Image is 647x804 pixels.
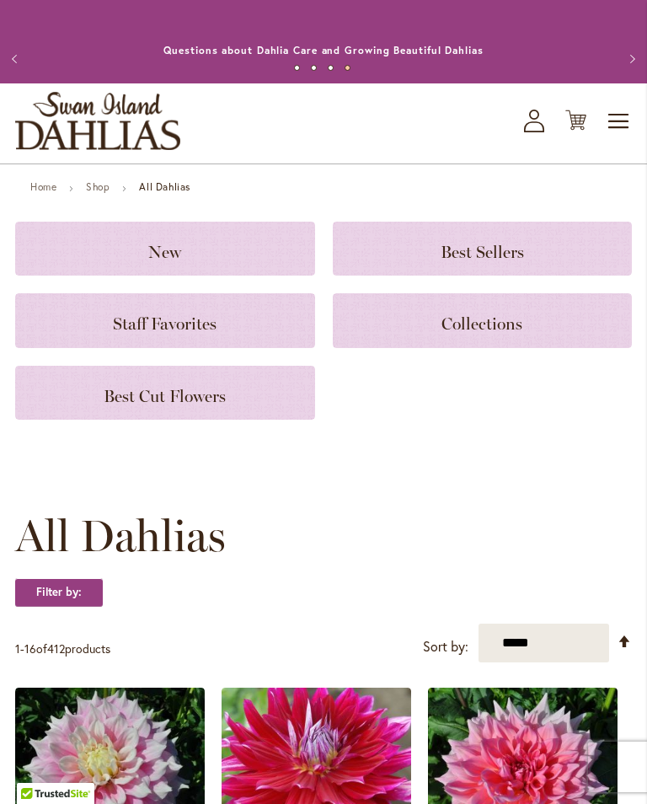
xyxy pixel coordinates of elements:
a: Home [30,180,56,193]
a: store logo [15,92,180,150]
span: 16 [24,641,36,657]
a: Collections [333,293,633,347]
button: 3 of 4 [328,65,334,71]
span: 412 [47,641,65,657]
span: Best Sellers [441,242,524,262]
span: Best Cut Flowers [104,386,226,406]
span: 1 [15,641,20,657]
a: Questions about Dahlia Care and Growing Beautiful Dahlias [163,44,483,56]
iframe: Launch Accessibility Center [13,744,60,791]
a: Shop [86,180,110,193]
a: Staff Favorites [15,293,315,347]
span: Staff Favorites [113,314,217,334]
span: Collections [441,314,522,334]
button: Next [613,42,647,76]
p: - of products [15,635,110,662]
button: 1 of 4 [294,65,300,71]
button: 4 of 4 [345,65,350,71]
label: Sort by: [423,631,468,662]
span: New [148,242,181,262]
span: All Dahlias [15,511,226,561]
a: New [15,222,315,276]
button: 2 of 4 [311,65,317,71]
strong: Filter by: [15,578,103,607]
a: Best Sellers [333,222,633,276]
strong: All Dahlias [139,180,190,193]
a: Best Cut Flowers [15,366,315,420]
